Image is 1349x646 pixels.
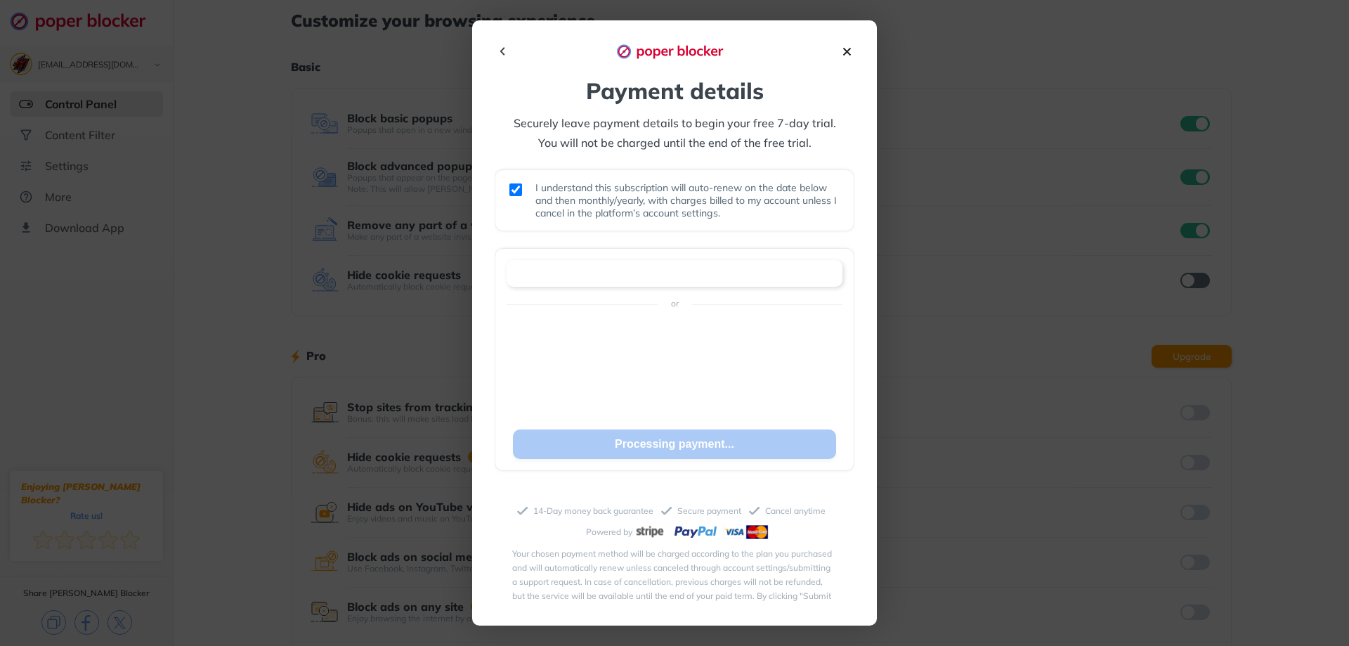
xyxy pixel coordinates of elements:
iframe: PayPal [507,260,842,288]
iframe: Secure payment input frame [510,318,839,416]
span: Securely leave payment details to begin your free 7-day trial. You will not be charged until the ... [514,116,836,150]
img: back [495,43,511,60]
p: I understand this subscription will auto-renew on the date below and then monthly/yearly, with ch... [535,181,842,219]
button: Processing payment... [513,429,836,459]
label: 14-Day money back guarantee [533,505,653,517]
img: close-icon [840,44,854,59]
label: Powered by [586,527,632,538]
label: Cancel anytime [765,505,826,517]
img: logo [616,44,736,59]
label: Secure payment [677,505,741,517]
div: Payment details [514,77,836,105]
span: Processing payment... [615,438,734,450]
div: or [507,287,842,321]
label: Your chosen payment method will be charged according to the plan you purchased and will automatic... [512,548,832,615]
a: Terms of Service. [680,602,747,616]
